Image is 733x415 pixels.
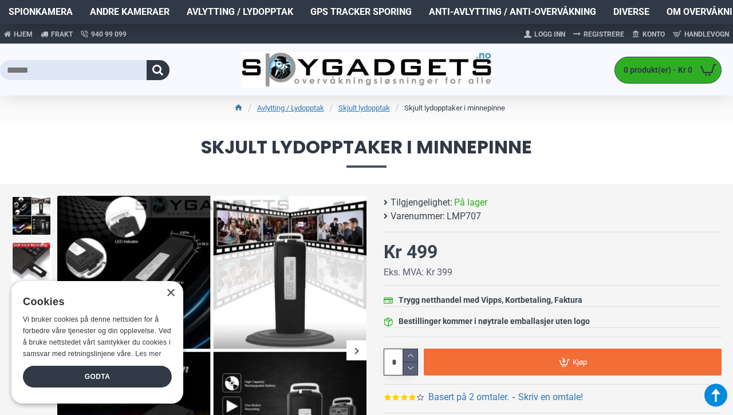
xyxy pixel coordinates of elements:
[11,138,722,167] span: Skjult lydopptaker i minnepinne
[91,29,127,39] span: 940 99 099
[23,366,172,388] div: Godta
[90,5,170,19] span: Andre kameraer
[447,210,481,223] span: LMP707
[346,341,366,361] div: Next slide
[534,29,565,39] span: Logg Inn
[338,102,390,114] a: Skjult lydopptak
[399,315,590,327] div: Bestillinger kommer i nøytrale emballasjer uten logo
[391,196,452,210] b: Tilgjengelighet:
[573,358,587,366] span: Kjøp
[429,5,596,19] span: Anti-avlytting / Anti-overvåkning
[669,25,733,44] a: Handlevogn
[11,196,52,236] img: Lydopptaker minnepinne - SpyGadgets.no
[257,102,324,114] a: Avlytting / Lydopptak
[135,350,161,358] a: Les mer, opens a new window
[14,29,33,39] span: Hjem
[399,294,582,306] div: Trygg netthandel med Vipps, Kortbetaling, Faktura
[628,25,669,44] a: Konto
[615,57,721,83] a: 0 produkt(er) - Kr 0
[242,52,491,88] img: SpyGadgets.no
[615,64,695,76] span: 0 produkt(er) - Kr 0
[37,24,77,44] a: Frakt
[11,287,52,327] img: Lydopptaker minnepinne - SpyGadgets.no
[518,390,583,404] a: Skriv en omtale!
[11,242,52,282] img: Lydopptaker minnepinne - SpyGadgets.no
[613,5,649,19] span: Diverse
[23,290,164,314] div: Cookies
[391,210,445,223] b: Varenummer:
[643,29,665,39] span: Konto
[520,25,569,44] a: Logg Inn
[454,196,487,210] span: På lager
[428,390,509,404] a: Basert på 2 omtaler.
[684,29,729,39] span: Handlevogn
[187,5,293,19] span: Avlytting / Lydopptak
[569,25,628,44] a: Registrere
[513,392,515,402] b: -
[23,315,171,357] span: Vi bruker cookies på denne nettsiden for å forbedre våre tjenester og din opplevelse. Ved å bruke...
[584,29,624,39] span: Registrere
[166,289,175,298] div: Close
[310,5,412,19] span: GPS Tracker Sporing
[51,29,73,39] span: Frakt
[9,5,73,19] span: Spionkamera
[384,238,438,266] div: Kr 499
